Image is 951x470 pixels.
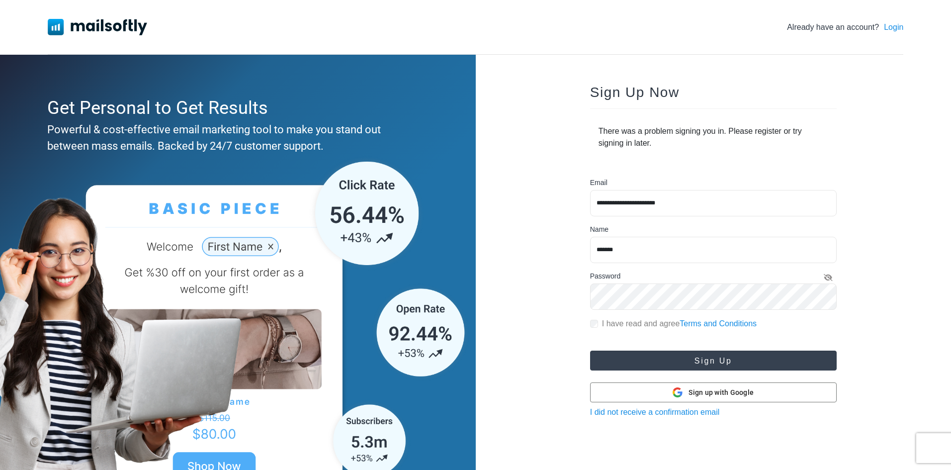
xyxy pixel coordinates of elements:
div: There was a problem signing you in. Please register or try signing in later. [590,117,837,158]
div: Powerful & cost-effective email marketing tool to make you stand out between mass emails. Backed ... [47,121,424,154]
label: Password [590,271,620,282]
button: Sign Up [590,351,837,371]
a: I did not receive a confirmation email [590,408,720,416]
button: Sign up with Google [590,382,837,402]
a: Login [884,21,903,33]
div: Already have an account? [787,21,903,33]
label: Email [590,178,607,188]
i: Hide Password [824,274,833,281]
span: Sign Up Now [590,85,680,100]
a: Terms and Conditions [680,319,757,328]
span: Sign up with Google [689,387,754,398]
img: Mailsoftly [48,19,147,35]
div: Get Personal to Get Results [47,94,424,121]
label: I have read and agree [602,318,757,330]
label: Name [590,224,608,235]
